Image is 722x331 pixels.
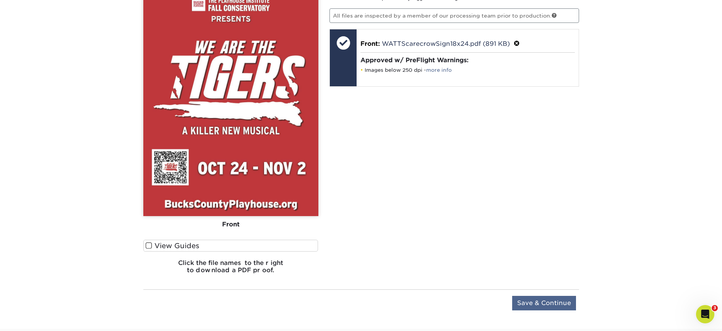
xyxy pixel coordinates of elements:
[360,40,380,47] span: Front:
[360,57,575,64] h4: Approved w/ PreFlight Warnings:
[360,67,575,73] li: Images below 250 dpi -
[329,8,579,23] p: All files are inspected by a member of our processing team prior to production.
[512,296,576,310] input: Save & Continue
[426,67,452,73] a: more info
[143,259,318,280] h6: Click the file names to the right to download a PDF proof.
[382,40,510,47] a: WATTScarecrowSign18x24.pdf (891 KB)
[143,240,318,252] label: View Guides
[143,216,318,233] div: Front
[712,305,718,311] span: 3
[696,305,714,323] iframe: Intercom live chat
